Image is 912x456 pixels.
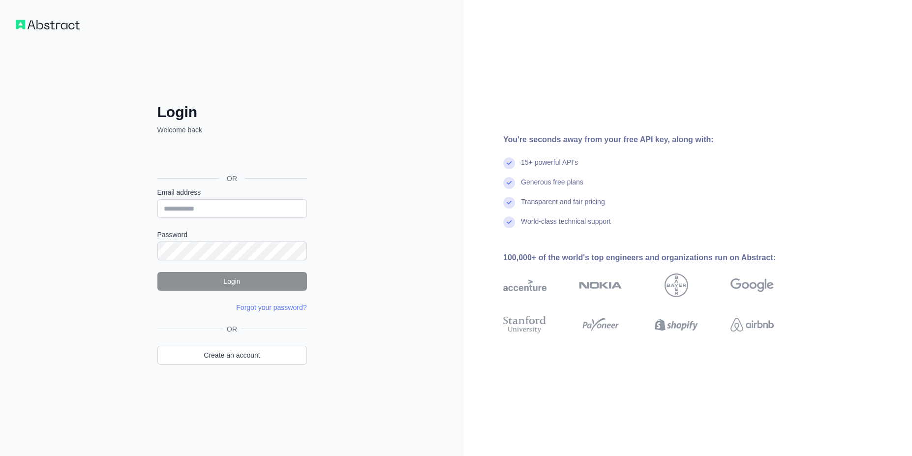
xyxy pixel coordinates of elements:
[521,216,611,236] div: World-class technical support
[503,157,515,169] img: check mark
[503,177,515,189] img: check mark
[16,20,80,30] img: Workflow
[157,230,307,240] label: Password
[236,304,306,311] a: Forgot your password?
[730,314,774,335] img: airbnb
[157,272,307,291] button: Login
[665,274,688,297] img: bayer
[521,157,578,177] div: 15+ powerful API's
[223,324,241,334] span: OR
[730,274,774,297] img: google
[579,314,622,335] img: payoneer
[503,134,805,146] div: You're seconds away from your free API key, along with:
[579,274,622,297] img: nokia
[157,346,307,365] a: Create an account
[521,197,605,216] div: Transparent and fair pricing
[503,274,547,297] img: accenture
[655,314,698,335] img: shopify
[152,146,310,167] iframe: Sign in with Google Button
[157,187,307,197] label: Email address
[503,252,805,264] div: 100,000+ of the world's top engineers and organizations run on Abstract:
[157,125,307,135] p: Welcome back
[219,174,245,183] span: OR
[503,314,547,335] img: stanford university
[157,103,307,121] h2: Login
[503,216,515,228] img: check mark
[503,197,515,209] img: check mark
[521,177,583,197] div: Generous free plans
